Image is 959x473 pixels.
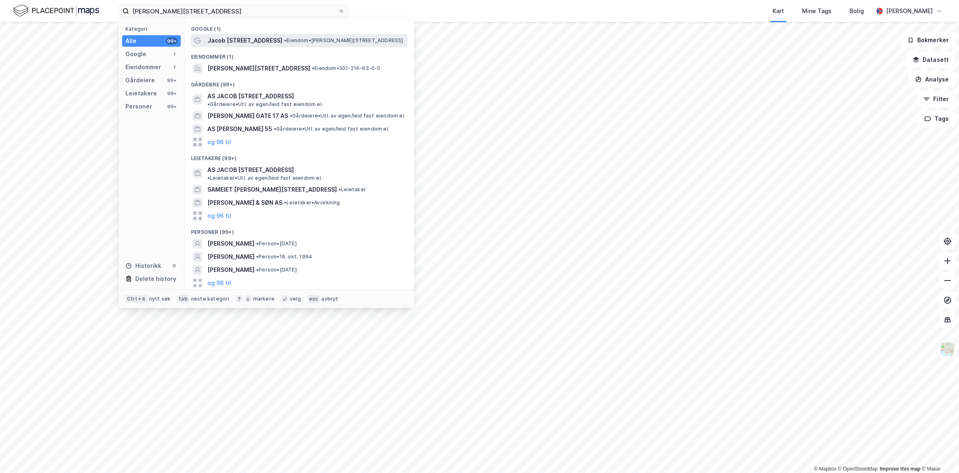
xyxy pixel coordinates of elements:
[207,137,231,147] button: og 96 til
[256,240,259,247] span: •
[207,198,282,208] span: [PERSON_NAME] & SØN AS
[256,253,259,260] span: •
[171,263,177,269] div: 0
[284,37,286,43] span: •
[274,126,389,132] span: Gårdeiere • Utl. av egen/leid fast eiendom el.
[284,199,340,206] span: Leietaker • Avvirkning
[166,77,177,84] div: 99+
[290,113,292,119] span: •
[207,175,322,181] span: Leietaker • Utl. av egen/leid fast eiendom el.
[149,296,171,302] div: nytt søk
[207,111,288,121] span: [PERSON_NAME] GATE 17 AS
[940,342,955,357] img: Z
[918,434,959,473] div: Kontrollprogram for chat
[166,90,177,97] div: 99+
[125,36,136,46] div: Alle
[207,211,231,221] button: og 96 til
[125,26,181,32] div: Kategori
[125,75,155,85] div: Gårdeiere
[886,6,933,16] div: [PERSON_NAME]
[918,434,959,473] iframe: Chat Widget
[256,240,297,247] span: Person • [DATE]
[290,113,405,119] span: Gårdeiere • Utl. av egen/leid fast eiendom el.
[312,65,381,72] span: Eiendom • 301-216-63-0-0
[290,296,301,302] div: velg
[850,6,864,16] div: Bolig
[171,51,177,57] div: 1
[125,261,161,271] div: Historikk
[171,64,177,70] div: 1
[207,239,255,249] span: [PERSON_NAME]
[918,111,956,127] button: Tags
[339,186,366,193] span: Leietaker
[814,466,836,472] a: Mapbox
[125,49,146,59] div: Google
[207,278,231,288] button: og 96 til
[253,296,275,302] div: markere
[177,295,189,303] div: tab
[916,91,956,107] button: Filter
[125,62,161,72] div: Eiendommer
[184,19,414,34] div: Google (1)
[207,165,294,175] span: AS JACOB [STREET_ADDRESS]
[184,75,414,90] div: Gårdeiere (99+)
[207,175,210,181] span: •
[802,6,832,16] div: Mine Tags
[284,37,403,44] span: Eiendom • [PERSON_NAME][STREET_ADDRESS]
[256,267,259,273] span: •
[321,296,338,302] div: avbryt
[207,36,282,45] span: Jacob [STREET_ADDRESS]
[900,32,956,48] button: Bokmerker
[207,124,272,134] span: AS [PERSON_NAME] 55
[207,101,323,108] span: Gårdeiere • Utl. av egen/leid fast eiendom el.
[207,63,310,73] span: [PERSON_NAME][STREET_ADDRESS]
[307,295,320,303] div: esc
[184,149,414,163] div: Leietakere (99+)
[284,199,286,206] span: •
[838,466,878,472] a: OpenStreetMap
[880,466,920,472] a: Improve this map
[256,253,312,260] span: Person • 16. okt. 1994
[125,102,152,111] div: Personer
[207,252,255,262] span: [PERSON_NAME]
[207,101,210,107] span: •
[773,6,784,16] div: Kart
[906,52,956,68] button: Datasett
[256,267,297,273] span: Person • [DATE]
[135,274,176,284] div: Delete history
[166,38,177,44] div: 99+
[125,88,157,98] div: Leietakere
[908,71,956,88] button: Analyse
[129,5,338,17] input: Søk på adresse, matrikkel, gårdeiere, leietakere eller personer
[274,126,276,132] span: •
[184,47,414,62] div: Eiendommer (1)
[13,4,99,18] img: logo.f888ab2527a4732fd821a326f86c7f29.svg
[207,185,337,195] span: SAMEIET [PERSON_NAME][STREET_ADDRESS]
[191,296,230,302] div: neste kategori
[339,186,341,192] span: •
[125,295,148,303] div: Ctrl + k
[207,91,294,101] span: AS JACOB [STREET_ADDRESS]
[184,222,414,237] div: Personer (99+)
[207,265,255,275] span: [PERSON_NAME]
[166,103,177,110] div: 99+
[312,65,314,71] span: •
